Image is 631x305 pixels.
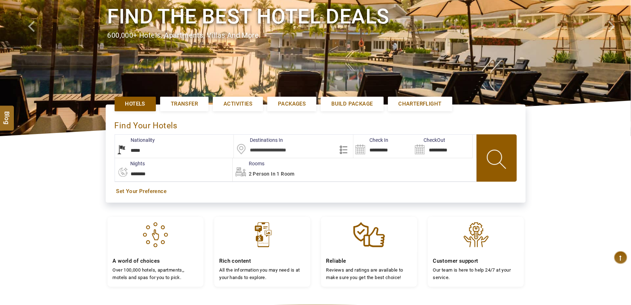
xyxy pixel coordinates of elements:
[115,113,517,134] div: Find Your Hotels
[107,30,524,41] div: 600,000+ hotels, apartments, villas and more.
[267,97,316,111] a: Packages
[233,160,264,167] label: Rooms
[278,100,306,108] span: Packages
[234,137,283,144] label: Destinations In
[249,171,295,177] span: 2 Person in 1 Room
[107,3,524,30] h1: Find the best hotel deals
[115,137,155,144] label: Nationality
[220,258,305,264] h4: Rich content
[116,188,515,195] a: Set Your Preference
[224,100,252,108] span: Activities
[171,100,198,108] span: Transfer
[113,266,198,282] p: Over 100,000 hotels, apartments,, motels and spas for you to pick.
[331,100,373,108] span: Build Package
[213,97,263,111] a: Activities
[160,97,209,111] a: Transfer
[125,100,145,108] span: Hotels
[321,97,383,111] a: Build Package
[115,160,145,167] label: nights
[115,97,156,111] a: Hotels
[326,258,412,264] h4: Reliable
[413,137,445,144] label: CheckOut
[2,111,12,117] span: Blog
[113,258,198,264] h4: A world of choices
[326,266,412,282] p: Reviews and ratings are available to make sure you get the best choice!
[413,135,472,158] input: Search
[220,266,305,282] p: All the information you may need is at your hands to explore.
[433,266,519,282] p: Our team is here to help 24/7 at your service.
[353,137,388,144] label: Check In
[388,97,452,111] a: Charterflight
[433,258,519,264] h4: Customer support
[353,135,413,158] input: Search
[399,100,442,108] span: Charterflight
